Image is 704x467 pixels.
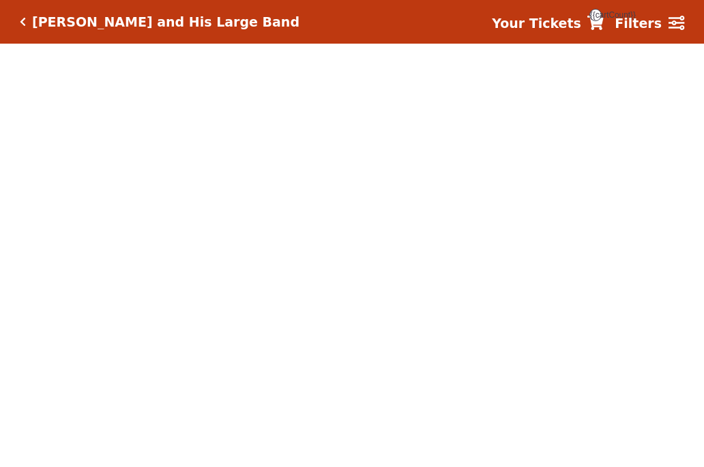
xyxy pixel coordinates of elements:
[615,14,684,33] a: Filters
[615,16,662,31] strong: Filters
[492,14,604,33] a: Your Tickets {{cartCount}}
[589,9,602,21] span: {{cartCount}}
[32,14,299,30] h5: [PERSON_NAME] and His Large Band
[20,17,26,27] a: Click here to go back to filters
[492,16,581,31] strong: Your Tickets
